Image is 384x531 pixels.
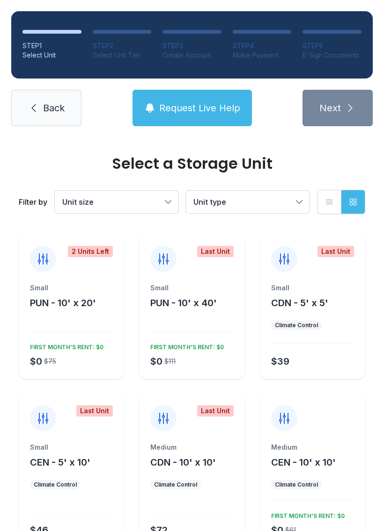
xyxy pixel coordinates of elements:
[22,41,81,50] div: STEP 1
[303,41,362,50] div: STEP 5
[44,357,56,366] div: $75
[93,41,152,50] div: STEP 2
[93,50,152,60] div: Select Unit Tier
[150,457,216,468] span: CDN - 10' x 10'
[159,101,240,115] span: Request Live Help
[193,197,226,207] span: Unit type
[147,340,224,351] div: FIRST MONTH’S RENT: $0
[271,456,336,469] button: CEN - 10' x 10'
[271,283,354,293] div: Small
[275,322,318,329] div: Climate Control
[30,355,42,368] div: $0
[26,340,103,351] div: FIRST MONTH’S RENT: $0
[150,456,216,469] button: CDN - 10' x 10'
[318,246,354,257] div: Last Unit
[197,405,234,416] div: Last Unit
[30,297,96,309] span: PUN - 10' x 20'
[150,296,217,309] button: PUN - 10' x 40'
[164,357,176,366] div: $111
[162,50,222,60] div: Create Account
[275,481,318,488] div: Climate Control
[271,297,328,309] span: CDN - 5' x 5'
[19,196,47,208] div: Filter by
[30,457,90,468] span: CEN - 5' x 10'
[267,509,345,520] div: FIRST MONTH’S RENT: $0
[34,481,77,488] div: Climate Control
[22,50,81,60] div: Select Unit
[76,405,113,416] div: Last Unit
[150,355,162,368] div: $0
[303,50,362,60] div: E-Sign Documents
[319,101,341,115] span: Next
[233,50,292,60] div: Make Payment
[186,191,310,213] button: Unit type
[271,296,328,309] button: CDN - 5' x 5'
[150,283,233,293] div: Small
[19,156,365,171] div: Select a Storage Unit
[271,443,354,452] div: Medium
[30,283,113,293] div: Small
[68,246,113,257] div: 2 Units Left
[62,197,94,207] span: Unit size
[150,443,233,452] div: Medium
[30,456,90,469] button: CEN - 5' x 10'
[271,457,336,468] span: CEN - 10' x 10'
[30,443,113,452] div: Small
[271,355,289,368] div: $39
[197,246,234,257] div: Last Unit
[30,296,96,309] button: PUN - 10' x 20'
[55,191,178,213] button: Unit size
[233,41,292,50] div: STEP 4
[154,481,197,488] div: Climate Control
[162,41,222,50] div: STEP 3
[43,101,65,115] span: Back
[150,297,217,309] span: PUN - 10' x 40'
